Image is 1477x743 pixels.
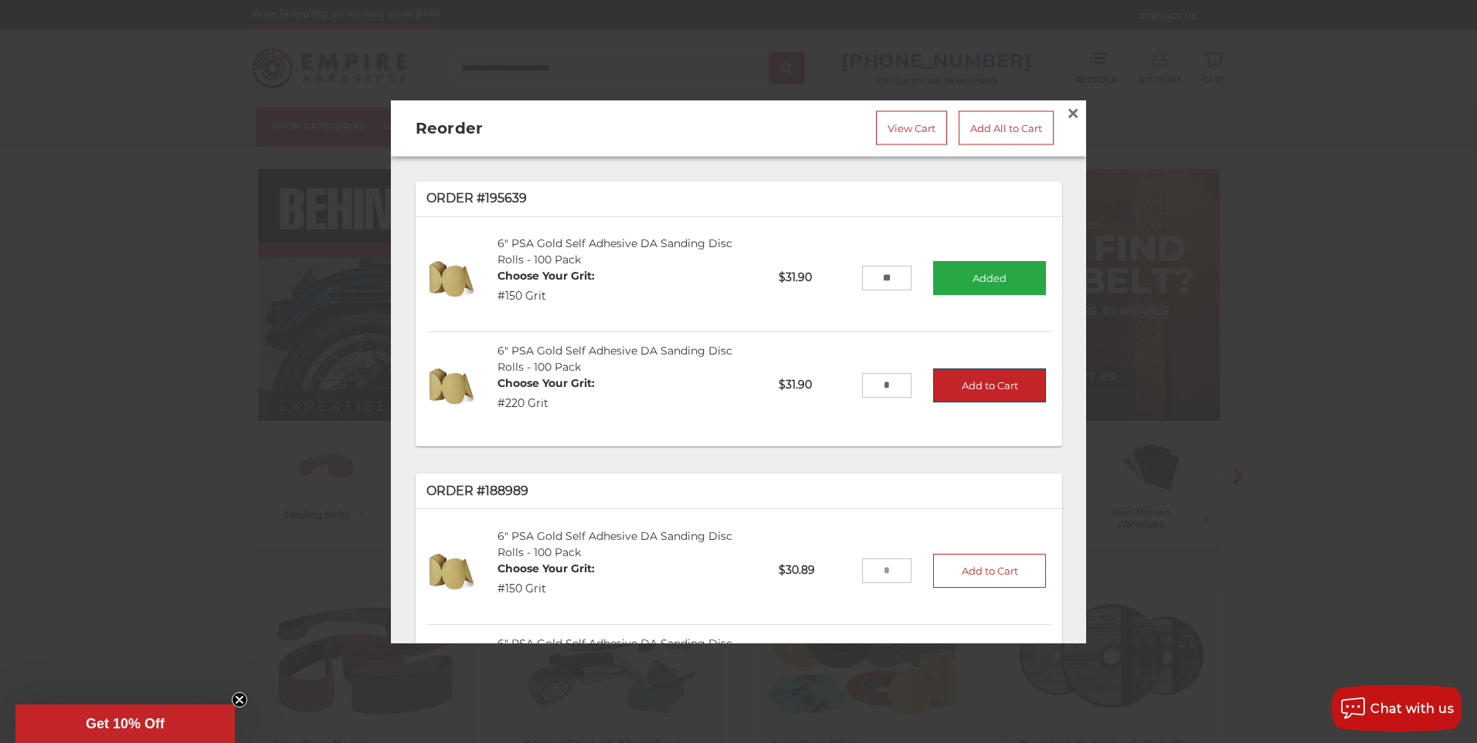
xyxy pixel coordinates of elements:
a: 6" PSA Gold Self Adhesive DA Sanding Disc Rolls - 100 Pack [497,636,732,666]
img: 6 [426,360,477,410]
button: Chat with us [1332,685,1462,731]
img: 6 [426,545,477,595]
dt: Choose Your Grit: [497,560,595,576]
span: × [1066,98,1080,128]
button: Added [933,260,1046,294]
dd: #220 Grit [497,395,595,411]
button: Add to Cart [933,553,1046,587]
button: Close teaser [232,692,247,707]
dd: #150 Grit [497,287,595,304]
p: Order #188989 [426,481,1051,500]
span: Get 10% Off [86,716,165,731]
span: Chat with us [1370,701,1454,716]
dt: Choose Your Grit: [497,375,595,391]
a: 6" PSA Gold Self Adhesive DA Sanding Disc Rolls - 100 Pack [497,236,732,266]
img: 6 [426,253,477,303]
p: $30.89 [768,551,861,589]
p: $31.90 [768,259,861,297]
h2: Reorder [416,117,671,140]
div: Get 10% OffClose teaser [15,704,235,743]
p: Order #195639 [426,189,1051,208]
button: Add to Cart [933,368,1046,402]
dt: Choose Your Grit: [497,268,595,284]
a: 6" PSA Gold Self Adhesive DA Sanding Disc Rolls - 100 Pack [497,528,732,558]
dd: #150 Grit [497,580,595,596]
a: Close [1061,101,1085,126]
a: View Cart [876,111,947,145]
p: $31.90 [768,366,861,404]
a: Add All to Cart [959,111,1054,145]
a: 6" PSA Gold Self Adhesive DA Sanding Disc Rolls - 100 Pack [497,343,732,373]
